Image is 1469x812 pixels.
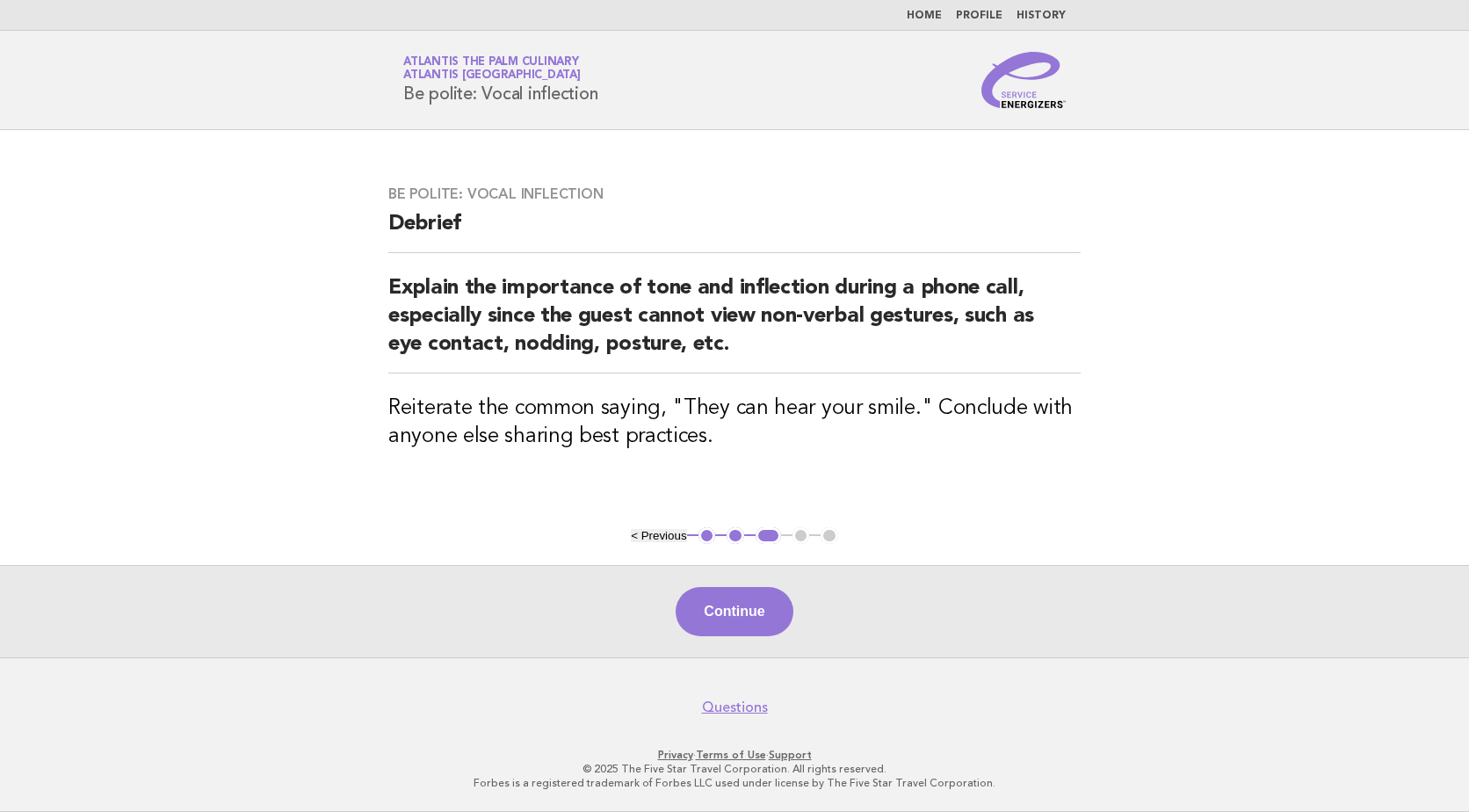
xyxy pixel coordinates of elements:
h1: Be polite: Vocal inflection [403,57,597,103]
h2: Debrief [388,210,1081,253]
h3: Reiterate the common saying, "They can hear your smile." Conclude with anyone else sharing best p... [388,395,1081,451]
button: < Previous [631,529,686,542]
a: Questions [702,699,768,716]
a: Atlantis The Palm CulinaryAtlantis [GEOGRAPHIC_DATA] [403,56,581,81]
img: Service Energizers [981,52,1066,108]
a: History [1017,11,1066,21]
h2: Explain the importance of tone and inflection during a phone call, especially since the guest can... [388,274,1081,373]
button: 3 [756,527,781,545]
a: Support [769,749,812,761]
p: Forbes is a registered trademark of Forbes LLC used under license by The Five Star Travel Corpora... [197,776,1272,790]
button: 2 [727,527,744,545]
p: · · [197,748,1272,762]
p: © 2025 The Five Star Travel Corporation. All rights reserved. [197,762,1272,776]
span: Atlantis [GEOGRAPHIC_DATA] [403,70,581,82]
a: Home [907,11,942,21]
button: 1 [698,527,716,545]
button: Continue [676,587,792,636]
a: Privacy [658,749,693,761]
a: Profile [956,11,1002,21]
a: Terms of Use [696,749,766,761]
h3: Be polite: Vocal inflection [388,185,1081,203]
